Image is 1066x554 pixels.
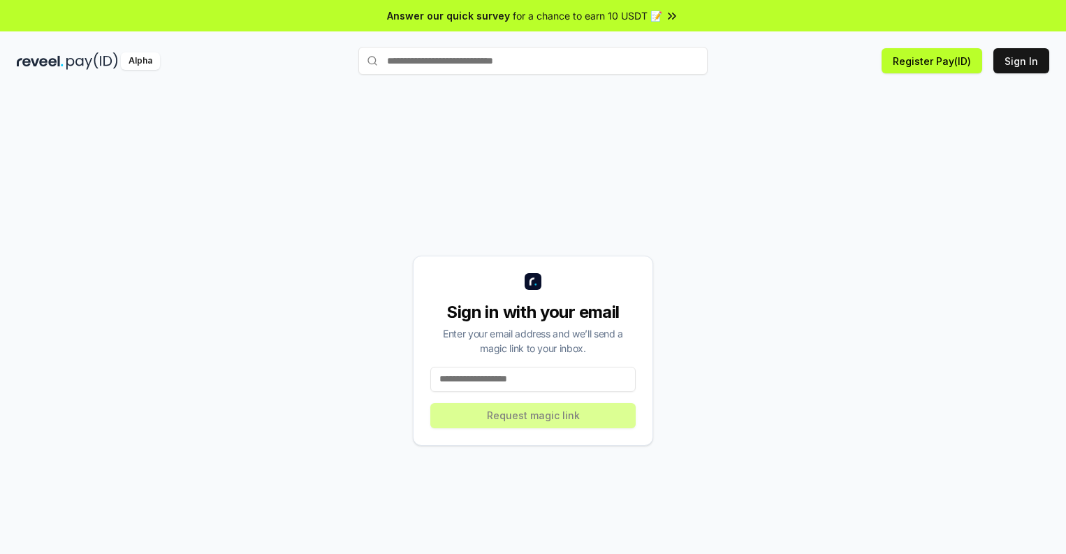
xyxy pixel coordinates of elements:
img: reveel_dark [17,52,64,70]
button: Sign In [993,48,1049,73]
div: Enter your email address and we’ll send a magic link to your inbox. [430,326,636,356]
span: for a chance to earn 10 USDT 📝 [513,8,662,23]
div: Sign in with your email [430,301,636,323]
button: Register Pay(ID) [882,48,982,73]
img: pay_id [66,52,118,70]
span: Answer our quick survey [387,8,510,23]
div: Alpha [121,52,160,70]
img: logo_small [525,273,541,290]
